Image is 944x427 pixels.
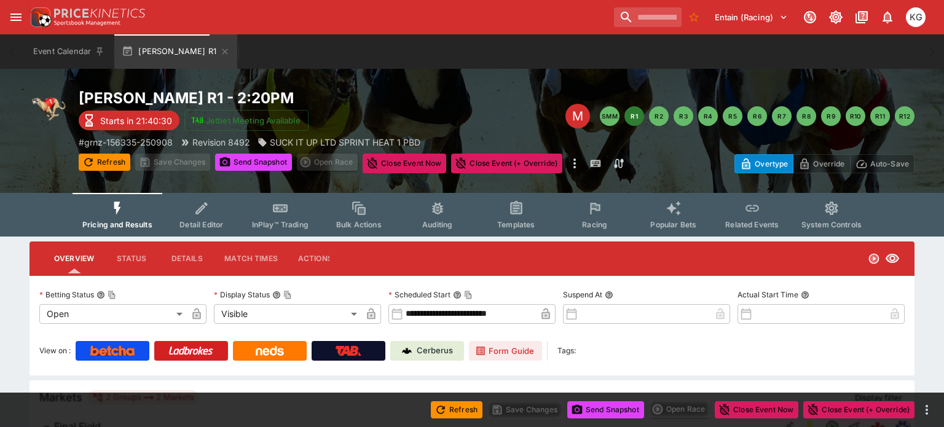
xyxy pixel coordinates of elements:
button: Scheduled StartCopy To Clipboard [453,291,462,299]
p: Cerberus [417,345,453,357]
button: Send Snapshot [567,401,644,418]
button: Close Event Now [715,401,798,418]
button: Connected to PK [799,6,821,28]
button: R9 [821,106,841,126]
h5: Markets [39,390,82,404]
img: greyhound_racing.png [29,88,69,128]
button: Actions [288,244,343,273]
div: Open [39,304,187,324]
a: Form Guide [469,341,542,361]
button: Status [104,244,159,273]
img: Betcha [90,346,135,356]
button: Jetbet Meeting Available [184,110,309,131]
button: Toggle light/dark mode [825,6,847,28]
button: more [919,402,934,417]
svg: Open [868,253,880,265]
span: System Controls [801,220,862,229]
button: Match Times [214,244,288,273]
a: Cerberus [390,341,464,361]
div: Kevin Gutschlag [906,7,926,27]
button: R4 [698,106,718,126]
p: Overtype [755,157,788,170]
img: Cerberus [402,346,412,356]
p: Starts in 21:40:30 [100,114,172,127]
span: Pricing and Results [82,220,152,229]
button: R1 [624,106,644,126]
button: Details [159,244,214,273]
button: Close Event Now [363,154,446,173]
img: PriceKinetics Logo [27,5,52,29]
button: SMM [600,106,619,126]
img: PriceKinetics [54,9,145,18]
button: Kevin Gutschlag [902,4,929,31]
p: Betting Status [39,289,94,300]
span: Detail Editor [179,220,223,229]
button: Betting StatusCopy To Clipboard [96,291,105,299]
span: Racing [582,220,607,229]
button: Send Snapshot [215,154,292,171]
span: InPlay™ Trading [252,220,309,229]
p: Actual Start Time [737,289,798,300]
p: Display Status [214,289,270,300]
button: R2 [649,106,669,126]
svg: Visible [885,251,900,266]
p: Override [813,157,844,170]
button: R8 [796,106,816,126]
button: R12 [895,106,914,126]
button: Overtype [734,154,793,173]
img: TabNZ [336,346,361,356]
button: Override [793,154,850,173]
button: Refresh [431,401,482,418]
p: Suspend At [563,289,602,300]
nav: pagination navigation [600,106,914,126]
button: R11 [870,106,890,126]
div: SUCK IT UP LTD SPRINT HEAT 1 PBD [258,136,420,149]
span: Popular Bets [650,220,696,229]
p: Auto-Save [870,157,909,170]
button: R5 [723,106,742,126]
button: Refresh [79,154,130,171]
input: search [614,7,682,27]
button: Close Event (+ Override) [803,401,914,418]
button: Copy To Clipboard [283,291,292,299]
button: Notifications [876,6,899,28]
img: Sportsbook Management [54,20,120,26]
button: Close Event (+ Override) [451,154,562,173]
button: Copy To Clipboard [108,291,116,299]
button: No Bookmarks [684,7,704,27]
button: Documentation [851,6,873,28]
button: Display StatusCopy To Clipboard [272,291,281,299]
button: R7 [772,106,792,126]
span: Bulk Actions [336,220,382,229]
button: Copy To Clipboard [464,291,473,299]
button: Overview [44,244,104,273]
img: jetbet-logo.svg [191,114,203,127]
label: Tags: [557,341,576,361]
button: [PERSON_NAME] R1 [114,34,237,69]
img: Neds [256,346,283,356]
button: Event Calendar [26,34,112,69]
div: split button [649,401,710,418]
button: R10 [846,106,865,126]
label: View on : [39,341,71,361]
button: Suspend At [605,291,613,299]
p: Revision 8492 [192,136,250,149]
span: Templates [497,220,535,229]
button: open drawer [5,6,27,28]
h2: Copy To Clipboard [79,88,497,108]
button: Auto-Save [850,154,914,173]
button: Display filter [848,388,910,407]
span: Auditing [422,220,452,229]
span: Related Events [725,220,779,229]
p: Copy To Clipboard [79,136,173,149]
p: SUCK IT UP LTD SPRINT HEAT 1 PBD [270,136,420,149]
button: Actual Start Time [801,291,809,299]
div: split button [297,154,358,171]
div: Edit Meeting [565,104,590,128]
div: 2 Groups 2 Markets [92,390,194,405]
button: Select Tenant [707,7,795,27]
img: Ladbrokes [168,346,213,356]
div: Visible [214,304,361,324]
div: Event type filters [73,193,871,237]
div: Start From [734,154,914,173]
